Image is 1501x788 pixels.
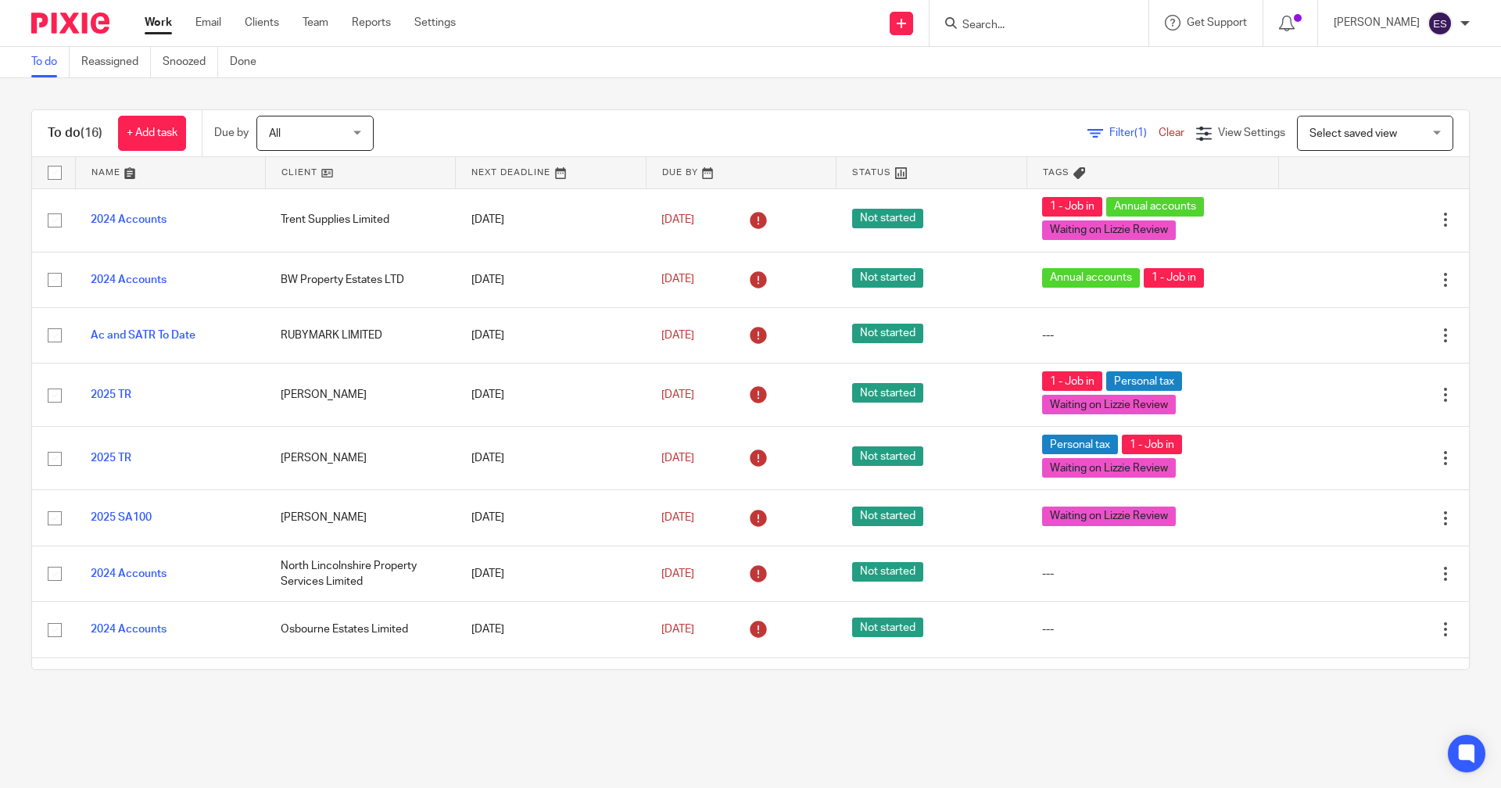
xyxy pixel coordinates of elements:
[661,512,694,523] span: [DATE]
[1428,11,1453,36] img: svg%3E
[265,490,455,546] td: [PERSON_NAME]
[81,127,102,139] span: (16)
[1042,507,1176,526] span: Waiting on Lizzie Review
[265,427,455,490] td: [PERSON_NAME]
[303,15,328,30] a: Team
[1109,127,1159,138] span: Filter
[661,274,694,285] span: [DATE]
[456,657,646,713] td: [DATE]
[265,188,455,252] td: Trent Supplies Limited
[456,188,646,252] td: [DATE]
[195,15,221,30] a: Email
[661,624,694,635] span: [DATE]
[661,568,694,579] span: [DATE]
[265,602,455,657] td: Osbourne Estates Limited
[1106,197,1204,217] span: Annual accounts
[852,562,923,582] span: Not started
[456,490,646,546] td: [DATE]
[91,568,167,579] a: 2024 Accounts
[31,47,70,77] a: To do
[1309,128,1397,139] span: Select saved view
[961,19,1102,33] input: Search
[265,546,455,601] td: North Lincolnshire Property Services Limited
[852,209,923,228] span: Not started
[245,15,279,30] a: Clients
[1134,127,1147,138] span: (1)
[163,47,218,77] a: Snoozed
[661,330,694,341] span: [DATE]
[1042,268,1140,288] span: Annual accounts
[1042,566,1263,582] div: ---
[1106,371,1182,391] span: Personal tax
[1042,220,1176,240] span: Waiting on Lizzie Review
[1187,17,1247,28] span: Get Support
[91,274,167,285] a: 2024 Accounts
[456,252,646,307] td: [DATE]
[661,214,694,225] span: [DATE]
[145,15,172,30] a: Work
[81,47,151,77] a: Reassigned
[91,512,152,523] a: 2025 SA100
[1159,127,1184,138] a: Clear
[31,13,109,34] img: Pixie
[1042,435,1118,454] span: Personal tax
[1042,395,1176,414] span: Waiting on Lizzie Review
[456,307,646,363] td: [DATE]
[91,214,167,225] a: 2024 Accounts
[1042,328,1263,343] div: ---
[852,507,923,526] span: Not started
[1122,435,1182,454] span: 1 - Job in
[414,15,456,30] a: Settings
[91,624,167,635] a: 2024 Accounts
[1144,268,1204,288] span: 1 - Job in
[852,383,923,403] span: Not started
[48,125,102,141] h1: To do
[265,364,455,427] td: [PERSON_NAME]
[456,364,646,427] td: [DATE]
[852,324,923,343] span: Not started
[456,427,646,490] td: [DATE]
[661,389,694,400] span: [DATE]
[91,389,131,400] a: 2025 TR
[456,546,646,601] td: [DATE]
[1042,458,1176,478] span: Waiting on Lizzie Review
[269,128,281,139] span: All
[91,453,131,464] a: 2025 TR
[265,252,455,307] td: BW Property Estates LTD
[214,125,249,141] p: Due by
[852,446,923,466] span: Not started
[1042,621,1263,637] div: ---
[230,47,268,77] a: Done
[456,602,646,657] td: [DATE]
[852,268,923,288] span: Not started
[265,307,455,363] td: RUBYMARK LIMITED
[118,116,186,151] a: + Add task
[1218,127,1285,138] span: View Settings
[852,618,923,637] span: Not started
[91,330,195,341] a: Ac and SATR To Date
[352,15,391,30] a: Reports
[1042,197,1102,217] span: 1 - Job in
[1334,15,1420,30] p: [PERSON_NAME]
[661,453,694,464] span: [DATE]
[1042,371,1102,391] span: 1 - Job in
[265,657,455,713] td: Euvic Services Ltd
[1043,168,1069,177] span: Tags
